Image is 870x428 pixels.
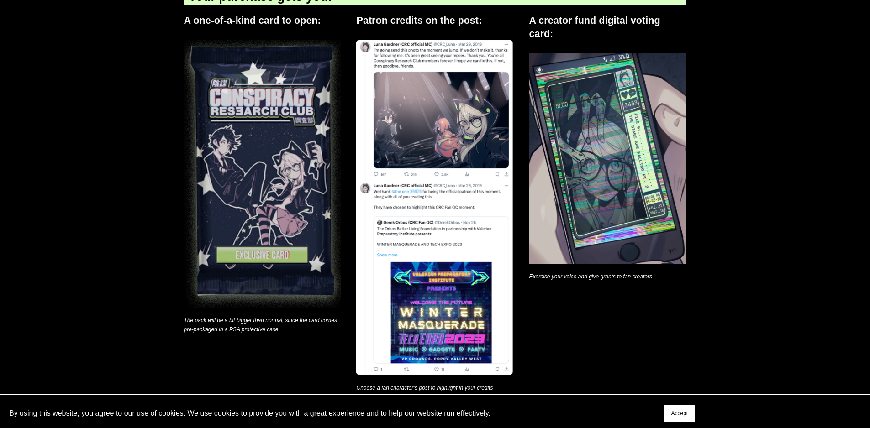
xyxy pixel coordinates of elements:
span: Accept [671,410,688,417]
h2: Patron credits on the post: [356,14,513,27]
h2: A creator fund digital voting card: [529,14,686,40]
p: By using this website, you agree to our use of cookies. We use cookies to provide you with a grea... [9,407,490,419]
h2: A one-of-a-kind card to open: [184,14,341,27]
button: Accept [664,405,695,422]
em: Choose a fan character’s post to highlight in your credits [356,385,493,391]
em: Exercise your voice and give grants to fan creators [529,273,652,280]
em: The pack will be a bit bigger than normal, since the card comes pre-packaged in a PSA protective ... [184,317,339,333]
